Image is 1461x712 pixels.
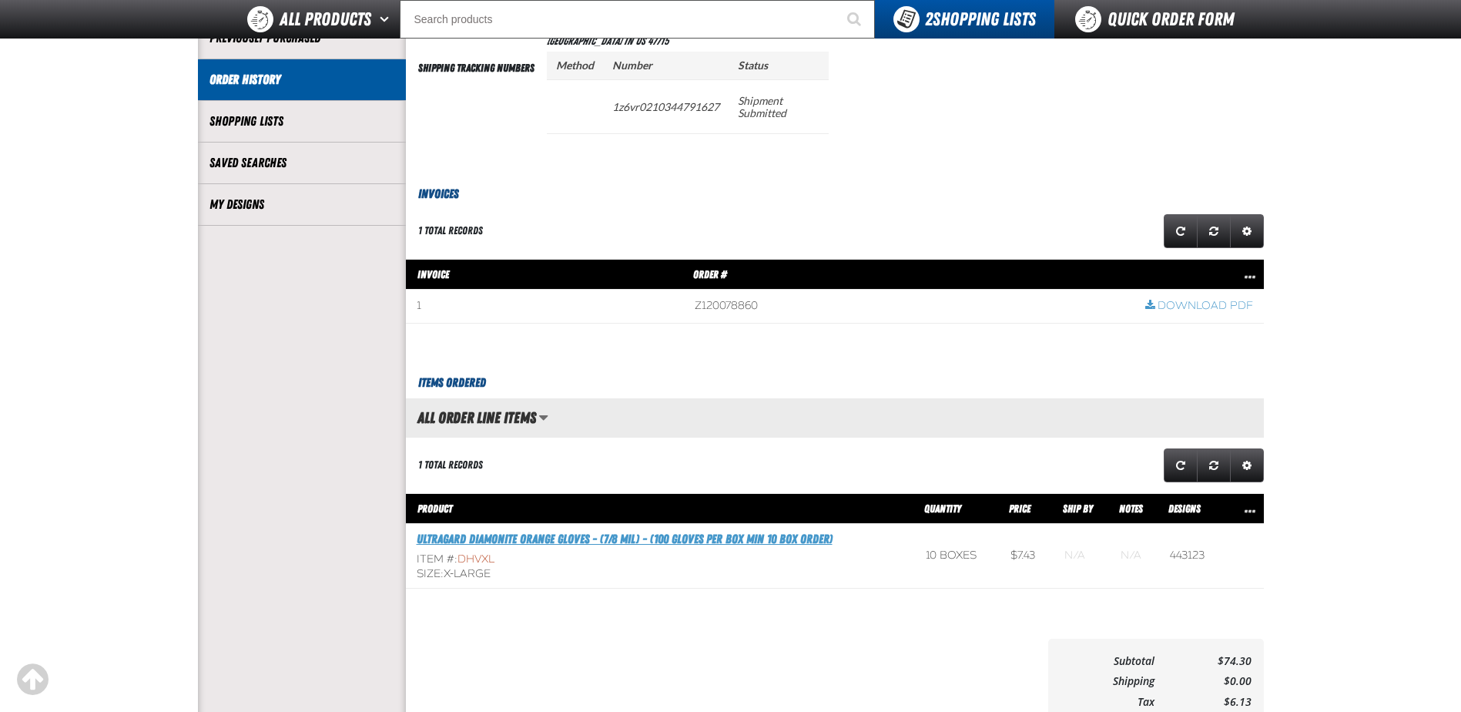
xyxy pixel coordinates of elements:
th: Row actions [1134,259,1264,290]
th: Number [603,52,729,80]
a: Reset grid action [1197,214,1231,248]
th: Row actions [1225,493,1264,524]
td: Subtotal [1061,651,1155,672]
div: 1 total records [418,223,483,238]
span: Invoice [417,268,449,280]
a: Reset grid action [1197,448,1231,482]
h2: All Order Line Items [406,409,536,426]
td: 1z6vr0210344791627 [603,79,729,133]
span: Ship By [1063,502,1093,515]
span: Order # [693,268,727,280]
td: Blank [1110,524,1159,589]
span: IN [624,35,633,47]
td: 443123 [1159,524,1225,589]
a: Refresh grid action [1164,214,1198,248]
strong: 2 [925,8,933,30]
td: Blank [1054,524,1110,589]
td: $0.00 [1154,671,1251,692]
td: Z120078860 [684,290,1134,324]
span: Shopping Lists [925,8,1036,30]
span: Notes [1119,502,1143,515]
div: Scroll to the top [15,663,49,697]
span: Quantity [924,502,961,515]
a: Refresh grid action [1164,448,1198,482]
span: X-Large [444,567,491,580]
span: Designs [1168,502,1201,515]
span: US [635,35,645,47]
td: Shipping Tracking Numbers [418,49,541,160]
a: Order History [209,71,394,89]
bdo: 47715 [648,35,669,47]
td: 1 [406,290,684,324]
span: All Products [280,5,371,33]
div: Size: [417,567,905,582]
td: $7.43 [1000,524,1054,589]
th: Status [729,52,829,80]
div: 1 total records [418,458,483,472]
span: [GEOGRAPHIC_DATA] [547,35,622,47]
td: 10 boxes [915,524,1000,589]
a: Expand or Collapse Grid Settings [1230,448,1264,482]
td: $74.30 [1154,651,1251,672]
button: Manage grid views. Current view is All Order Line Items [538,405,548,431]
span: Price [1009,502,1030,515]
td: Shipment Submitted [729,79,829,133]
span: Product [417,502,452,515]
a: Download PDF row action [1145,299,1253,314]
a: Shopping Lists [209,113,394,130]
th: Method [547,52,603,80]
a: Ultragard Diamonite Orange Gloves - (7/8 mil) - (100 gloves per box MIN 10 box order) [417,532,833,546]
h3: Items Ordered [406,374,1264,392]
span: DHVXL [457,552,494,566]
a: Expand or Collapse Grid Settings [1230,214,1264,248]
a: My Designs [209,196,394,213]
td: Shipping [1061,671,1155,692]
h3: Invoices [406,185,1264,203]
a: Saved Searches [209,154,394,172]
div: Item #: [417,552,905,567]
